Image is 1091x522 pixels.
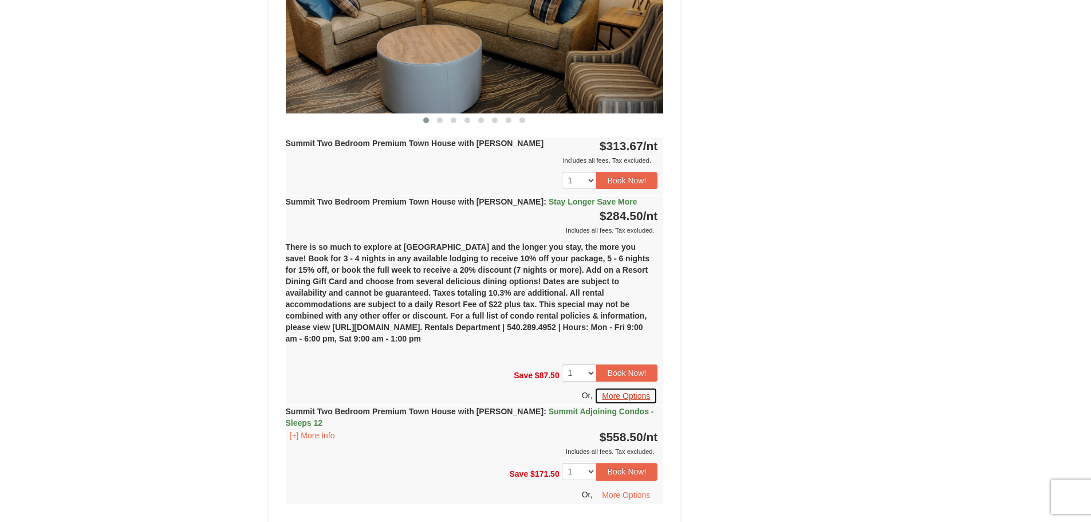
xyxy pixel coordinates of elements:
span: : [543,197,546,206]
strong: Summit Two Bedroom Premium Town House with [PERSON_NAME] [286,139,544,148]
span: /nt [643,139,658,152]
span: Save [509,469,528,478]
span: $284.50 [600,209,643,222]
span: Or, [582,391,593,400]
span: $558.50 [600,430,643,443]
button: Book Now! [596,463,658,480]
span: Save [514,371,533,380]
button: Book Now! [596,172,658,189]
div: Includes all fees. Tax excluded. [286,225,658,236]
strong: $313.67 [600,139,658,152]
span: : [543,407,546,416]
strong: Summit Two Bedroom Premium Town House with [PERSON_NAME] [286,197,637,206]
span: /nt [643,430,658,443]
button: Book Now! [596,364,658,382]
span: Or, [582,489,593,499]
button: More Options [594,387,657,405]
strong: Summit Two Bedroom Premium Town House with [PERSON_NAME] [286,407,654,427]
button: [+] More Info [286,429,339,442]
div: There is so much to explore at [GEOGRAPHIC_DATA] and the longer you stay, the more you save! Book... [286,236,664,359]
div: Includes all fees. Tax excluded. [286,446,658,457]
button: More Options [594,486,657,504]
div: Includes all fees. Tax excluded. [286,155,658,166]
span: $171.50 [530,469,560,478]
span: Stay Longer Save More [549,197,637,206]
span: /nt [643,209,658,222]
span: $87.50 [535,371,560,380]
